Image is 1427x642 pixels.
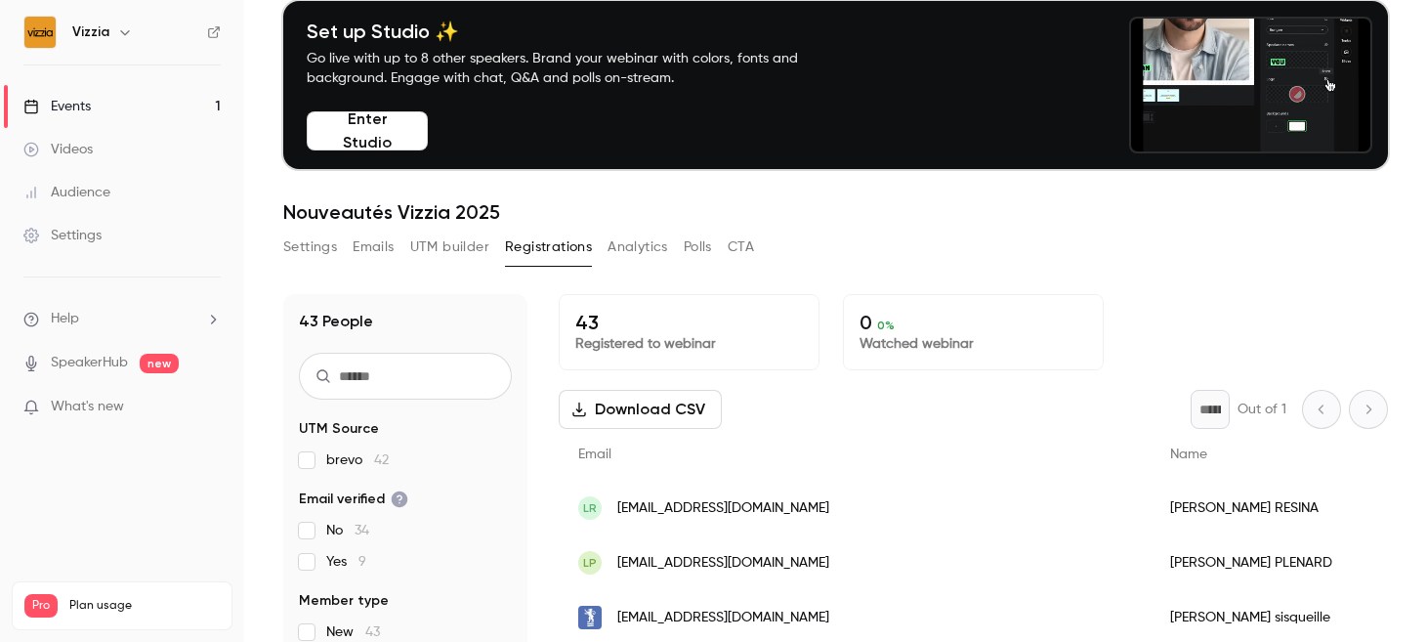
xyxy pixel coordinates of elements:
img: Vizzia [24,17,56,48]
span: Plan usage [69,598,220,614]
span: 0 % [877,319,895,332]
div: Audience [23,183,110,202]
button: CTA [728,232,754,263]
button: Analytics [608,232,668,263]
button: UTM builder [410,232,489,263]
span: brevo [326,450,389,470]
span: Yes [326,552,366,572]
span: UTM Source [299,419,379,439]
div: [PERSON_NAME] RESINA [1151,481,1395,535]
span: Help [51,309,79,329]
span: Pro [24,594,58,618]
iframe: Noticeable Trigger [197,399,221,416]
span: New [326,622,380,642]
li: help-dropdown-opener [23,309,221,329]
button: Enter Studio [307,111,428,150]
p: Registered to webinar [575,334,803,354]
span: LR [583,499,597,517]
button: Registrations [505,232,592,263]
h6: Vizzia [72,22,109,42]
div: Events [23,97,91,116]
span: Email verified [299,490,408,509]
a: SpeakerHub [51,353,128,373]
span: Email [578,448,611,461]
button: Download CSV [559,390,722,429]
span: [EMAIL_ADDRESS][DOMAIN_NAME] [617,553,829,574]
div: Videos [23,140,93,159]
p: 43 [575,311,803,334]
span: 34 [355,524,369,537]
button: Polls [684,232,712,263]
h1: 43 People [299,310,373,333]
span: 42 [374,453,389,467]
span: [EMAIL_ADDRESS][DOMAIN_NAME] [617,608,829,628]
span: Member type [299,591,389,611]
p: Go live with up to 8 other speakers. Brand your webinar with colors, fonts and background. Engage... [307,49,844,88]
span: [EMAIL_ADDRESS][DOMAIN_NAME] [617,498,829,519]
span: No [326,521,369,540]
p: 0 [860,311,1087,334]
span: LP [583,554,597,572]
div: Settings [23,226,102,245]
button: Settings [283,232,337,263]
span: 9 [358,555,366,569]
span: new [140,354,179,373]
p: Out of 1 [1238,400,1286,419]
span: 43 [365,625,380,639]
p: Watched webinar [860,334,1087,354]
div: [PERSON_NAME] PLENARD [1151,535,1395,590]
span: Name [1170,448,1207,461]
h1: Nouveautés Vizzia 2025 [283,200,1388,224]
span: What's new [51,397,124,417]
img: canetenroussillon.fr [578,606,602,629]
h4: Set up Studio ✨ [307,20,844,43]
button: Emails [353,232,394,263]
